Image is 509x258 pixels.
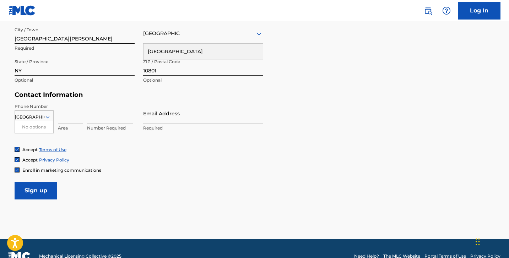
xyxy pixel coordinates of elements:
div: Help [439,4,454,18]
p: Optional [143,77,263,83]
span: Accept [22,157,38,163]
span: Enroll in marketing communications [22,168,101,173]
p: Optional [15,77,135,83]
div: No options [15,121,53,133]
p: Required [15,45,135,51]
a: Public Search [421,4,435,18]
a: Terms of Use [39,147,66,152]
img: checkbox [15,158,19,162]
h5: Contact Information [15,91,263,99]
img: checkbox [15,147,19,152]
a: Privacy Policy [39,157,69,163]
p: Required [143,125,263,131]
img: search [424,6,432,15]
a: Log In [458,2,500,20]
iframe: Chat Widget [473,224,509,258]
div: [GEOGRAPHIC_DATA] [144,44,263,60]
div: Drag [476,231,480,252]
span: Accept [22,147,38,152]
img: help [442,6,451,15]
p: Number Required [87,125,133,131]
input: Sign up [15,182,57,199]
img: MLC Logo [9,5,36,16]
p: Area [58,125,83,131]
img: checkbox [15,168,19,172]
